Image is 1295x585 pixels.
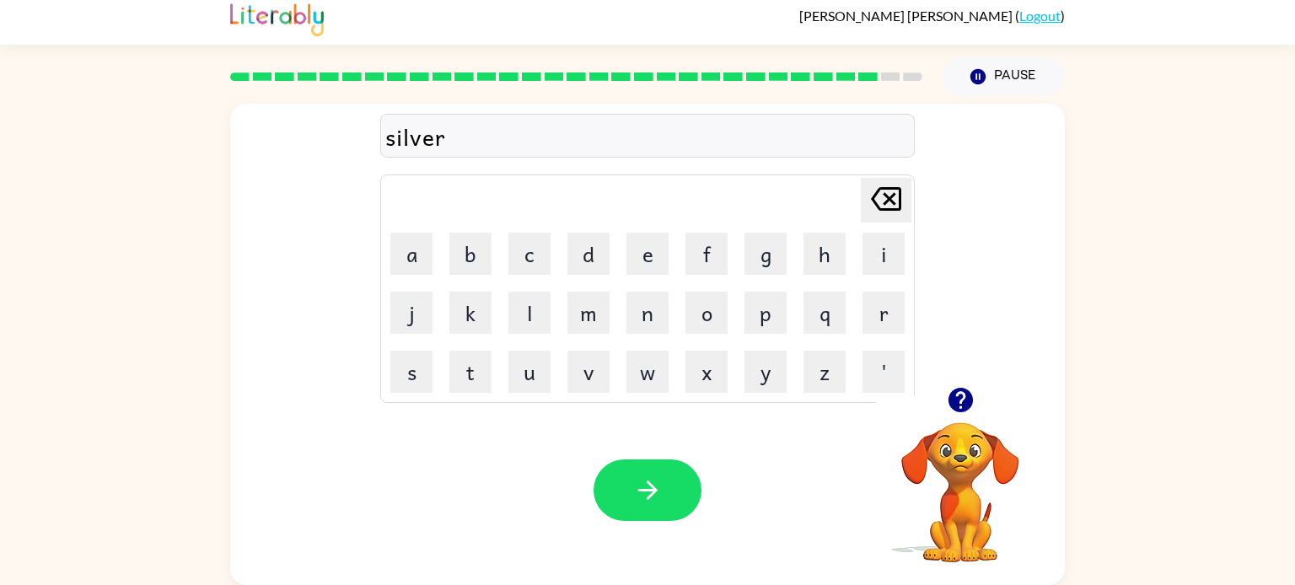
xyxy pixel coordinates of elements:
[390,292,433,334] button: j
[449,233,492,275] button: b
[685,292,728,334] button: o
[626,351,669,393] button: w
[626,233,669,275] button: e
[803,292,846,334] button: q
[876,396,1045,565] video: Your browser must support playing .mp4 files to use Literably. Please try using another browser.
[567,233,610,275] button: d
[567,351,610,393] button: v
[943,57,1065,96] button: Pause
[685,233,728,275] button: f
[1019,8,1061,24] a: Logout
[862,292,905,334] button: r
[803,351,846,393] button: z
[685,351,728,393] button: x
[799,8,1015,24] span: [PERSON_NAME] [PERSON_NAME]
[449,292,492,334] button: k
[390,233,433,275] button: a
[508,233,551,275] button: c
[626,292,669,334] button: n
[744,351,787,393] button: y
[862,233,905,275] button: i
[744,233,787,275] button: g
[385,119,910,154] div: silver
[862,351,905,393] button: '
[508,292,551,334] button: l
[744,292,787,334] button: p
[508,351,551,393] button: u
[449,351,492,393] button: t
[567,292,610,334] button: m
[803,233,846,275] button: h
[799,8,1065,24] div: ( )
[390,351,433,393] button: s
